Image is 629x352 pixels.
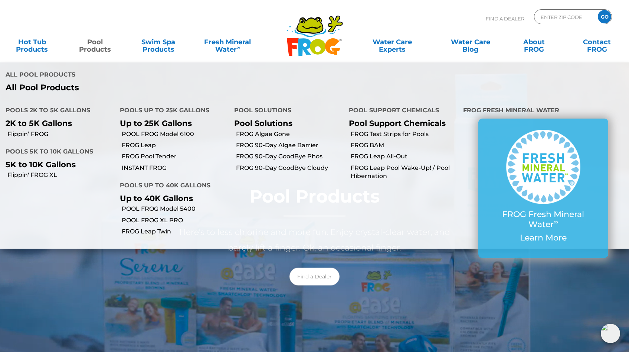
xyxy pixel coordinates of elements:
h4: Pools 5K to 10K Gallons [6,145,109,160]
p: Up to 40K Gallons [120,194,223,203]
a: FROG BAM [351,141,458,149]
a: FROG Test Strips for Pools [351,130,458,138]
p: FROG Fresh Mineral Water [493,210,593,229]
a: FROG 90-Day Algae Barrier [236,141,343,149]
a: FROG 90-Day GoodBye Cloudy [236,164,343,172]
a: Hot TubProducts [7,35,56,49]
p: Pool Support Chemicals [349,119,452,128]
sup: ∞ [237,44,240,50]
a: INSTANT FROG [122,164,229,172]
input: Zip Code Form [540,12,590,22]
h4: FROG Fresh Mineral Water [463,104,623,119]
a: Flippin’ FROG [7,130,114,138]
p: Up to 25K Gallons [120,119,223,128]
a: POOL FROG XL PRO [122,216,229,225]
p: 2K to 5K Gallons [6,119,109,128]
a: FROG Leap Twin [122,227,229,236]
a: FROG Algae Gone [236,130,343,138]
a: PoolProducts [71,35,119,49]
a: POOL FROG Model 5400 [122,205,229,213]
h4: Pool Solutions [234,104,337,119]
a: FROG Leap Pool Wake-Up! / Pool Hibernation [351,164,458,181]
sup: ∞ [554,218,558,226]
img: openIcon [601,324,620,343]
a: Swim SpaProducts [134,35,183,49]
a: Water CareExperts [352,35,432,49]
a: Flippin' FROG XL [7,171,114,179]
h4: Pools 2K to 5K Gallons [6,104,109,119]
a: POOL FROG Model 6100 [122,130,229,138]
h4: Pools up to 25K Gallons [120,104,223,119]
h4: Pool Support Chemicals [349,104,452,119]
a: All Pool Products [6,83,309,93]
input: GO [598,10,611,23]
p: Find A Dealer [486,9,524,28]
a: Find a Dealer [289,268,340,285]
a: FROG Pool Tender [122,152,229,161]
h4: Pools up to 40K Gallons [120,179,223,194]
a: Pool Solutions [234,119,292,128]
a: ContactFROG [573,35,622,49]
a: Fresh MineralWater∞ [197,35,259,49]
a: FROG Leap All-Out [351,152,458,161]
h4: All Pool Products [6,68,309,83]
a: FROG Leap [122,141,229,149]
p: Learn More [493,233,593,243]
a: FROG Fresh Mineral Water∞ Learn More [493,130,593,246]
a: AboutFROG [509,35,558,49]
p: 5K to 10K Gallons [6,160,109,169]
a: FROG 90-Day GoodBye Phos [236,152,343,161]
a: Water CareBlog [446,35,495,49]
